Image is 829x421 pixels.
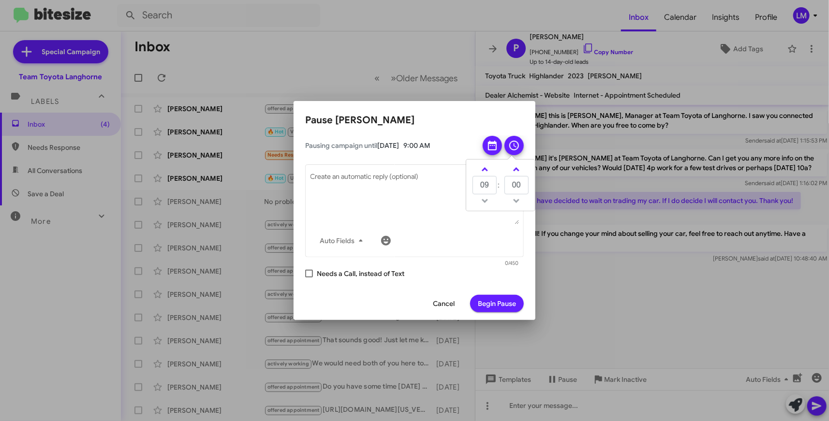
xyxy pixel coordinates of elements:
input: HH [473,176,497,194]
button: Begin Pause [470,295,524,312]
span: Begin Pause [478,295,516,312]
h2: Pause [PERSON_NAME] [305,113,524,128]
span: Auto Fields [320,232,367,249]
input: MM [504,176,529,194]
span: Pausing campaign until [305,141,474,150]
td: : [497,175,504,195]
span: [DATE] [377,141,399,150]
button: Cancel [425,295,462,312]
button: Auto Fields [312,232,374,249]
mat-hint: 0/450 [505,261,519,266]
span: 9:00 AM [403,141,430,150]
span: Needs a Call, instead of Text [317,268,404,279]
span: Cancel [433,295,455,312]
